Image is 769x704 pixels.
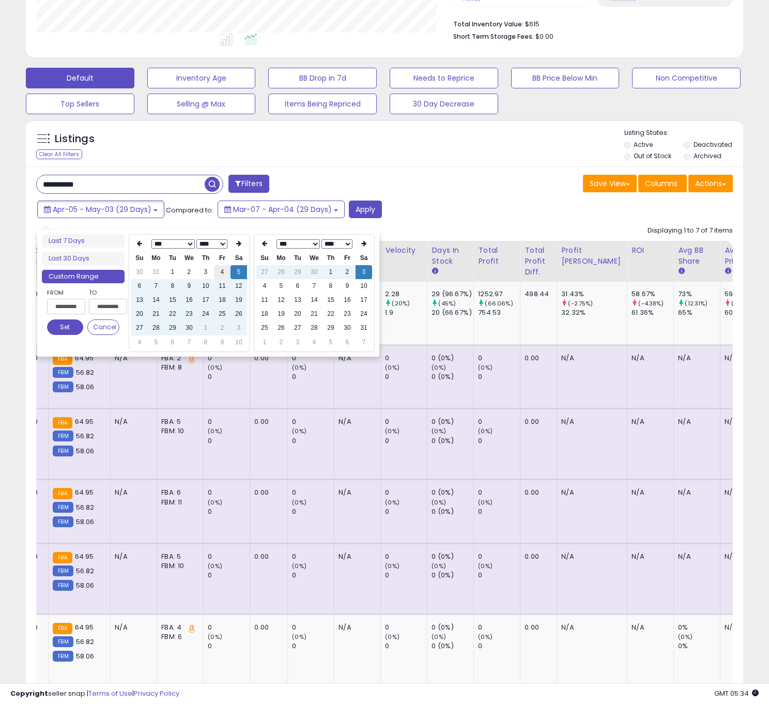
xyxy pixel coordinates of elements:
div: 0 [208,372,250,381]
th: Th [197,251,214,265]
div: 0 [292,571,334,580]
div: N/A [339,417,373,426]
th: Sa [230,251,247,265]
td: 22 [164,307,181,321]
div: N/A [678,417,712,426]
div: N/A [725,552,759,561]
td: 31 [356,321,372,335]
div: 0 (0%) [432,552,473,561]
td: 21 [306,307,322,321]
div: 0 [208,354,250,363]
small: (0%) [385,498,399,507]
div: 0 [478,436,520,446]
td: 8 [197,335,214,349]
small: (0%) [208,427,222,435]
div: N/A [115,552,149,561]
button: Filters [228,175,269,193]
b: Short Term Storage Fees: [453,32,534,41]
div: Profit [PERSON_NAME] [561,245,623,267]
td: 4 [131,335,148,349]
div: 0 [208,571,250,580]
td: 3 [289,335,306,349]
td: 15 [322,293,339,307]
div: FBM: 8 [161,363,195,372]
div: FBM: 10 [161,561,195,571]
small: Days In Stock. [432,267,438,276]
span: Apr-05 - May-03 (29 Days) [53,204,151,215]
td: 16 [339,293,356,307]
label: Active [634,140,653,149]
td: 29 [164,321,181,335]
button: Default [26,68,134,88]
small: (0%) [432,498,446,507]
button: Mar-07 - Apr-04 (29 Days) [218,201,345,218]
td: 29 [322,321,339,335]
div: 0 [292,488,334,497]
li: Last 7 Days [42,234,125,248]
small: FBA [53,354,72,365]
div: N/A [725,488,759,497]
div: 65% [678,308,720,317]
label: From [47,287,83,298]
small: (0%) [292,562,306,570]
b: Total Inventory Value: [453,20,524,28]
div: N/A [339,354,373,363]
div: 0 [208,417,250,426]
td: 30 [181,321,197,335]
small: (0%) [432,562,446,570]
small: (0%) [478,562,493,570]
span: 56.82 [76,502,95,512]
div: N/A [339,552,373,561]
div: 0 [478,488,520,497]
div: N/A [725,417,759,426]
div: 0 [292,552,334,561]
small: FBM [53,367,73,378]
th: Sa [356,251,372,265]
td: 26 [273,321,289,335]
td: 3 [197,265,214,279]
small: FBM [53,431,73,441]
small: (0%) [432,427,446,435]
small: FBM [53,580,73,591]
div: N/A [678,354,712,363]
small: FBM [53,565,73,576]
small: Avg Win Price. [725,267,731,276]
th: Tu [289,251,306,265]
div: Clear All Filters [36,149,82,159]
td: 18 [256,307,273,321]
div: 0 (0%) [432,571,473,580]
th: Th [322,251,339,265]
td: 25 [214,307,230,321]
div: 0.00 [525,417,549,426]
div: 0 [478,552,520,561]
div: N/A [725,354,759,363]
div: FBA: 2 [161,354,195,363]
span: 64.95 [75,417,94,426]
span: Mar-07 - Apr-04 (29 Days) [233,204,332,215]
li: Last 30 Days [42,252,125,266]
div: 0 [292,354,334,363]
div: 0.00 [254,417,280,426]
div: 0 [208,436,250,446]
td: 2 [339,265,356,279]
td: 4 [256,279,273,293]
td: 28 [273,265,289,279]
div: 0 (0%) [432,488,473,497]
td: 5 [230,265,247,279]
td: 16 [181,293,197,307]
div: 0.00 [525,354,549,363]
div: 0 [292,507,334,516]
td: 9 [181,279,197,293]
small: FBA [53,488,72,499]
small: FBA [53,417,72,428]
td: 30 [131,265,148,279]
small: (0%) [478,427,493,435]
div: N/A [678,552,712,561]
span: 56.82 [76,368,95,377]
div: 61.36% [632,308,673,317]
span: 64.95 [75,552,94,561]
td: 3 [356,265,372,279]
td: 21 [148,307,164,321]
td: 4 [306,335,322,349]
button: Top Sellers [26,94,134,114]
